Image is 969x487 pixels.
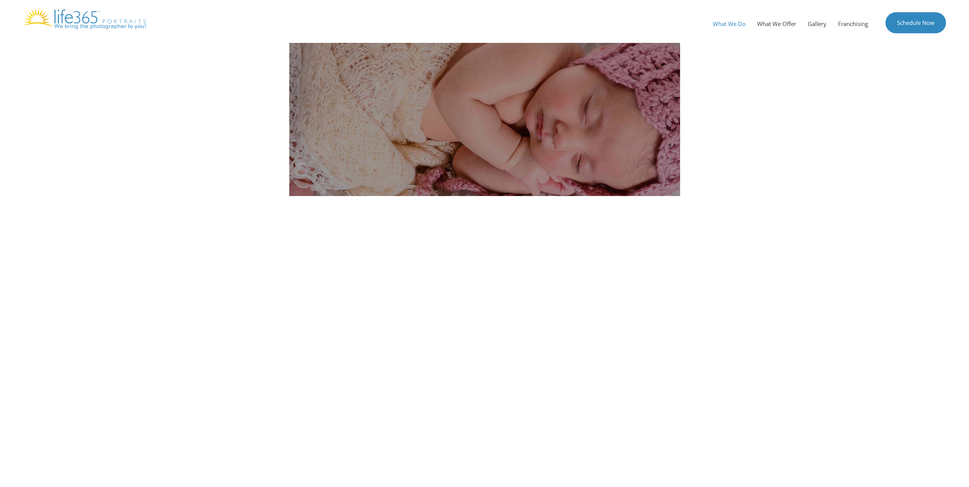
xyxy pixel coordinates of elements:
a: Gallery [802,12,832,35]
img: Life365 [23,8,146,29]
a: What We Do [707,12,751,35]
a: What We Offer [751,12,802,35]
a: Franchising [832,12,874,35]
a: Schedule Now [885,12,946,33]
